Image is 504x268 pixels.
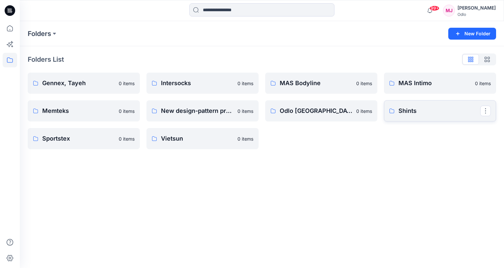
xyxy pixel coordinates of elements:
[28,128,140,149] a: Sportstex0 items
[384,100,496,121] a: Shints
[146,73,259,94] a: Intersocks0 items
[280,106,352,116] p: Odlo [GEOGRAPHIC_DATA]
[475,80,491,87] p: 0 items
[42,106,115,116] p: Memteks
[384,73,496,94] a: MAS Intimo0 items
[161,79,234,88] p: Intersocks
[237,108,253,115] p: 0 items
[119,135,135,142] p: 0 items
[237,80,253,87] p: 0 items
[429,6,439,11] span: 99+
[398,79,471,88] p: MAS Intimo
[28,54,64,64] p: Folders List
[42,134,115,143] p: Sportstex
[457,12,496,17] div: Odlo
[457,4,496,12] div: [PERSON_NAME]
[280,79,352,88] p: MAS Bodyline
[237,135,253,142] p: 0 items
[146,128,259,149] a: Vietsun0 items
[398,106,480,116] p: Shints
[265,73,377,94] a: MAS Bodyline0 items
[265,100,377,121] a: Odlo [GEOGRAPHIC_DATA]0 items
[356,108,372,115] p: 0 items
[448,28,496,40] button: New Folder
[28,29,51,38] a: Folders
[443,5,455,17] div: MJ
[119,80,135,87] p: 0 items
[161,134,234,143] p: Vietsun
[356,80,372,87] p: 0 items
[161,106,234,116] p: New design-pattern process test group
[146,100,259,121] a: New design-pattern process test group0 items
[42,79,115,88] p: Gennex, Tayeh
[28,100,140,121] a: Memteks0 items
[28,73,140,94] a: Gennex, Tayeh0 items
[119,108,135,115] p: 0 items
